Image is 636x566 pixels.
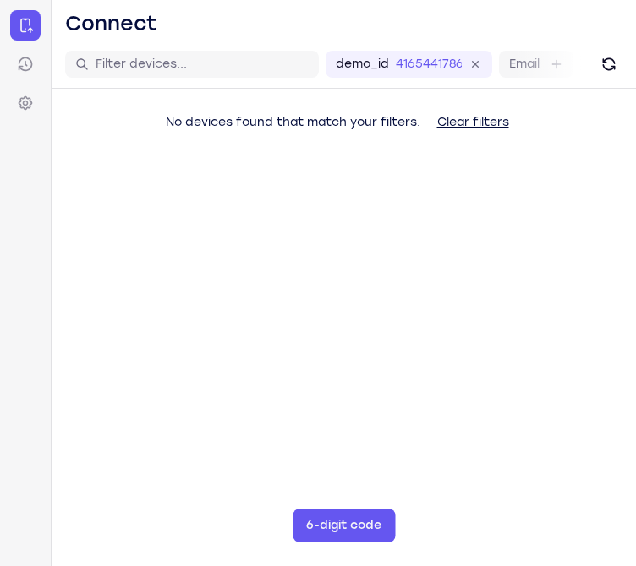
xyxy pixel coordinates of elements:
[65,10,157,37] h1: Connect
[595,51,622,78] button: Refresh
[509,56,540,73] label: Email
[10,88,41,118] a: Settings
[293,509,395,542] button: 6-digit code
[166,115,420,129] span: No devices found that match your filters.
[10,49,41,79] a: Sessions
[336,56,389,73] label: demo_id
[424,106,523,139] button: Clear filters
[10,10,41,41] a: Connect
[96,56,309,73] input: Filter devices...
